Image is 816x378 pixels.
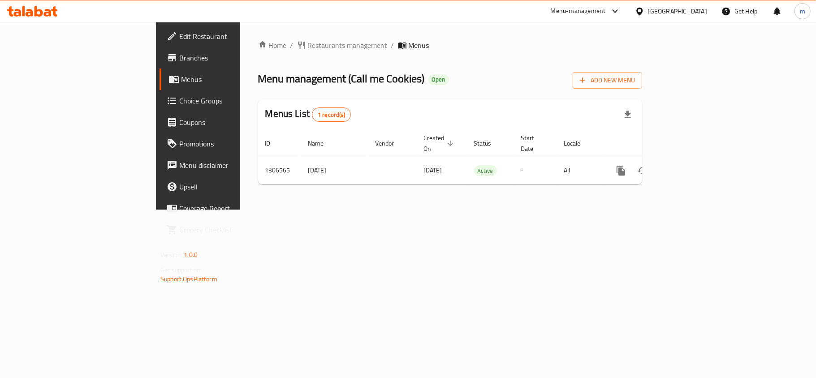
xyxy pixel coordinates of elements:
[312,107,351,122] div: Total records count
[564,138,592,149] span: Locale
[409,40,429,51] span: Menus
[557,157,603,184] td: All
[258,40,642,51] nav: breadcrumb
[632,160,653,181] button: Change Status
[428,76,449,83] span: Open
[179,203,285,214] span: Coverage Report
[160,264,202,276] span: Get support on:
[573,72,642,89] button: Add New Menu
[580,75,635,86] span: Add New Menu
[617,104,639,125] div: Export file
[474,138,503,149] span: Status
[160,198,292,219] a: Coverage Report
[297,40,388,51] a: Restaurants management
[160,133,292,155] a: Promotions
[610,160,632,181] button: more
[474,165,497,176] div: Active
[428,74,449,85] div: Open
[308,40,388,51] span: Restaurants management
[308,138,336,149] span: Name
[424,164,442,176] span: [DATE]
[179,181,285,192] span: Upsell
[179,95,285,106] span: Choice Groups
[179,160,285,171] span: Menu disclaimer
[551,6,606,17] div: Menu-management
[474,166,497,176] span: Active
[160,69,292,90] a: Menus
[160,47,292,69] a: Branches
[265,107,351,122] h2: Menus List
[160,273,217,285] a: Support.OpsPlatform
[179,31,285,42] span: Edit Restaurant
[160,176,292,198] a: Upsell
[160,90,292,112] a: Choice Groups
[424,133,456,154] span: Created On
[160,219,292,241] a: Grocery Checklist
[258,130,704,185] table: enhanced table
[603,130,704,157] th: Actions
[800,6,805,16] span: m
[521,133,546,154] span: Start Date
[301,157,368,184] td: [DATE]
[391,40,394,51] li: /
[312,111,350,119] span: 1 record(s)
[160,249,182,261] span: Version:
[514,157,557,184] td: -
[376,138,406,149] span: Vendor
[179,117,285,128] span: Coupons
[179,224,285,235] span: Grocery Checklist
[160,155,292,176] a: Menu disclaimer
[184,249,198,261] span: 1.0.0
[160,112,292,133] a: Coupons
[648,6,707,16] div: [GEOGRAPHIC_DATA]
[179,52,285,63] span: Branches
[179,138,285,149] span: Promotions
[160,26,292,47] a: Edit Restaurant
[265,138,282,149] span: ID
[258,69,425,89] span: Menu management ( Call me Cookies )
[181,74,285,85] span: Menus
